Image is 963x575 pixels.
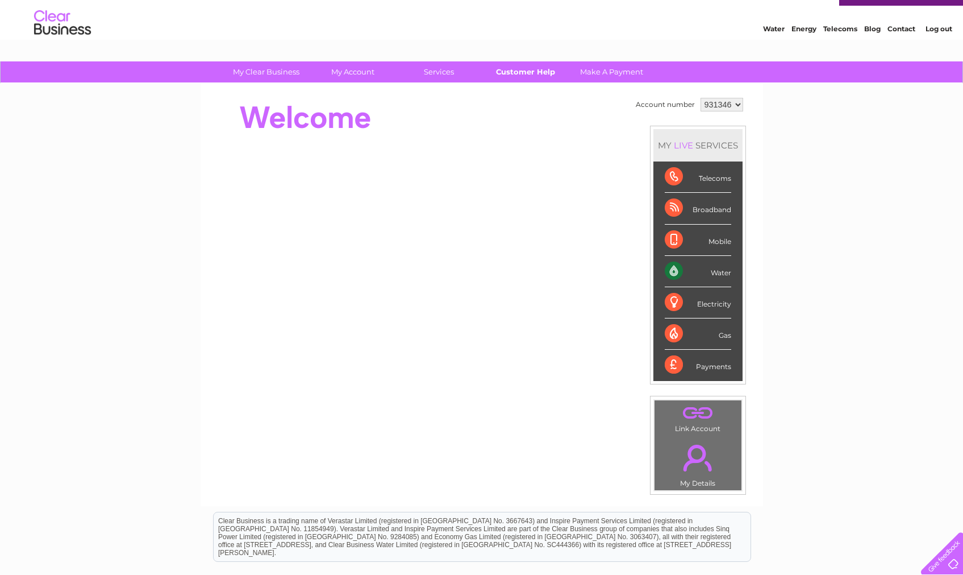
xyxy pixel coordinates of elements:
a: Log out [926,48,952,57]
img: logo.png [34,30,91,64]
a: Water [763,48,785,57]
a: My Account [306,61,399,82]
div: LIVE [672,140,695,151]
div: Water [665,256,731,287]
a: Services [392,61,486,82]
a: Blog [864,48,881,57]
td: Account number [633,95,698,114]
a: Make A Payment [565,61,658,82]
div: Broadband [665,193,731,224]
a: . [657,438,739,478]
div: MY SERVICES [653,129,743,162]
td: My Details [654,435,742,491]
div: Telecoms [665,162,731,193]
div: Payments [665,350,731,380]
div: Clear Business is a trading name of Verastar Limited (registered in [GEOGRAPHIC_DATA] No. 3667643... [214,6,751,55]
a: 0333 014 3131 [749,6,827,20]
div: Electricity [665,287,731,318]
div: Gas [665,318,731,350]
a: . [657,403,739,423]
a: Contact [887,48,915,57]
div: Mobile [665,225,731,256]
a: Telecoms [823,48,857,57]
a: Energy [791,48,816,57]
td: Link Account [654,400,742,436]
a: Customer Help [478,61,572,82]
a: My Clear Business [219,61,313,82]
